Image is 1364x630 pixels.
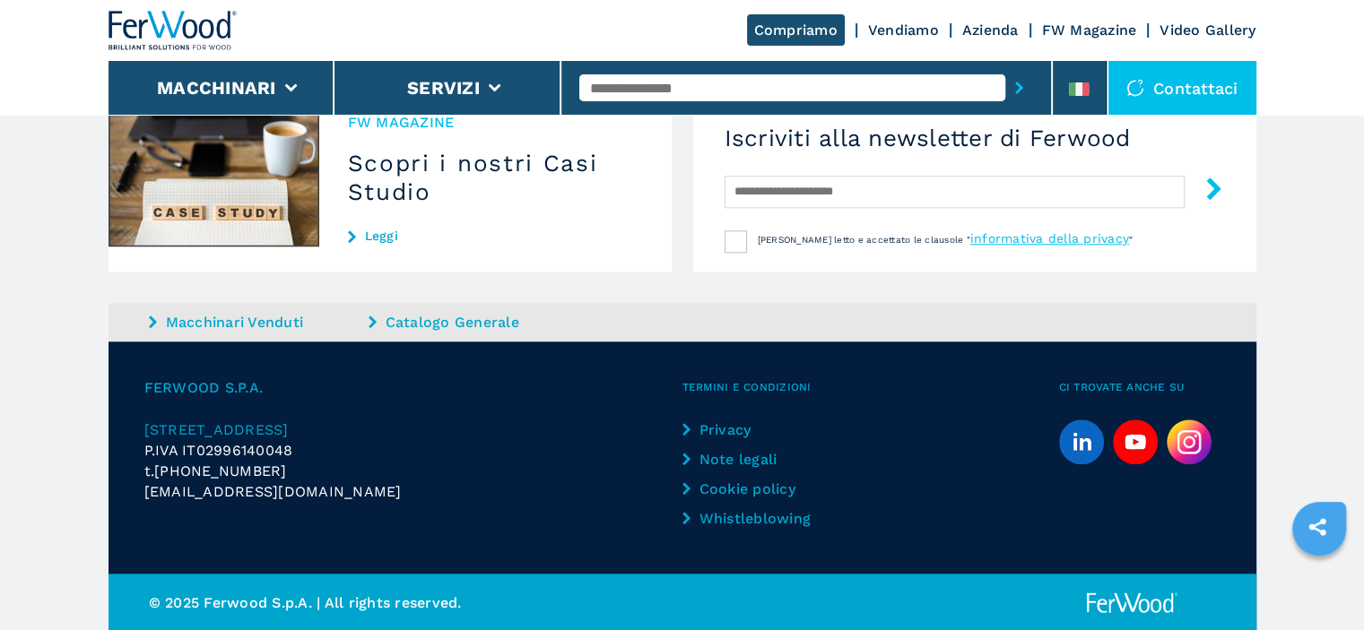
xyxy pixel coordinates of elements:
[1129,235,1133,245] span: "
[348,112,643,133] span: FW MAGAZINE
[1167,419,1212,464] img: Instagram
[747,14,845,46] a: Compriamo
[1113,419,1158,464] a: youtube
[407,77,480,99] button: Servizi
[149,312,364,332] a: Macchinari Venduti
[1042,22,1137,39] a: FW Magazine
[157,77,276,99] button: Macchinari
[682,479,832,499] a: Cookie policy
[962,22,1019,39] a: Azienda
[348,229,643,243] a: Leggi
[682,419,832,440] a: Privacy
[758,235,970,245] span: [PERSON_NAME] letto e accettato le clausole "
[1126,79,1144,97] img: Contattaci
[1005,67,1033,108] button: submit-button
[1160,22,1255,39] a: Video Gallery
[1108,61,1256,115] div: Contattaci
[149,592,682,613] p: © 2025 Ferwood S.p.A. | All rights reserved.
[144,419,682,440] a: [STREET_ADDRESS]
[1083,591,1180,614] img: Ferwood
[725,124,1225,152] h4: Iscriviti alla newsletter di Ferwood
[144,461,682,481] div: t.
[144,442,293,459] span: P.IVA IT02996140048
[1185,170,1225,212] button: submit-button
[1059,377,1221,398] span: Ci trovate anche su
[868,22,939,39] a: Vendiamo
[682,449,832,470] a: Note legali
[144,377,682,398] span: FERWOOD S.P.A.
[682,508,832,529] a: Whistleblowing
[109,11,238,50] img: Ferwood
[1288,549,1351,617] iframe: Chat
[369,312,584,332] a: Catalogo Generale
[970,231,1129,246] a: informativa della privacy
[1295,505,1340,549] a: sharethis
[1059,419,1104,464] a: linkedin
[144,481,402,502] span: [EMAIL_ADDRESS][DOMAIN_NAME]
[348,149,643,206] h3: Scopri i nostri Casi Studio
[109,83,319,272] img: Scopri i nostri Casi Studio
[154,461,287,481] span: [PHONE_NUMBER]
[682,377,1059,398] span: Termini e condizioni
[144,421,289,438] span: [STREET_ADDRESS]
